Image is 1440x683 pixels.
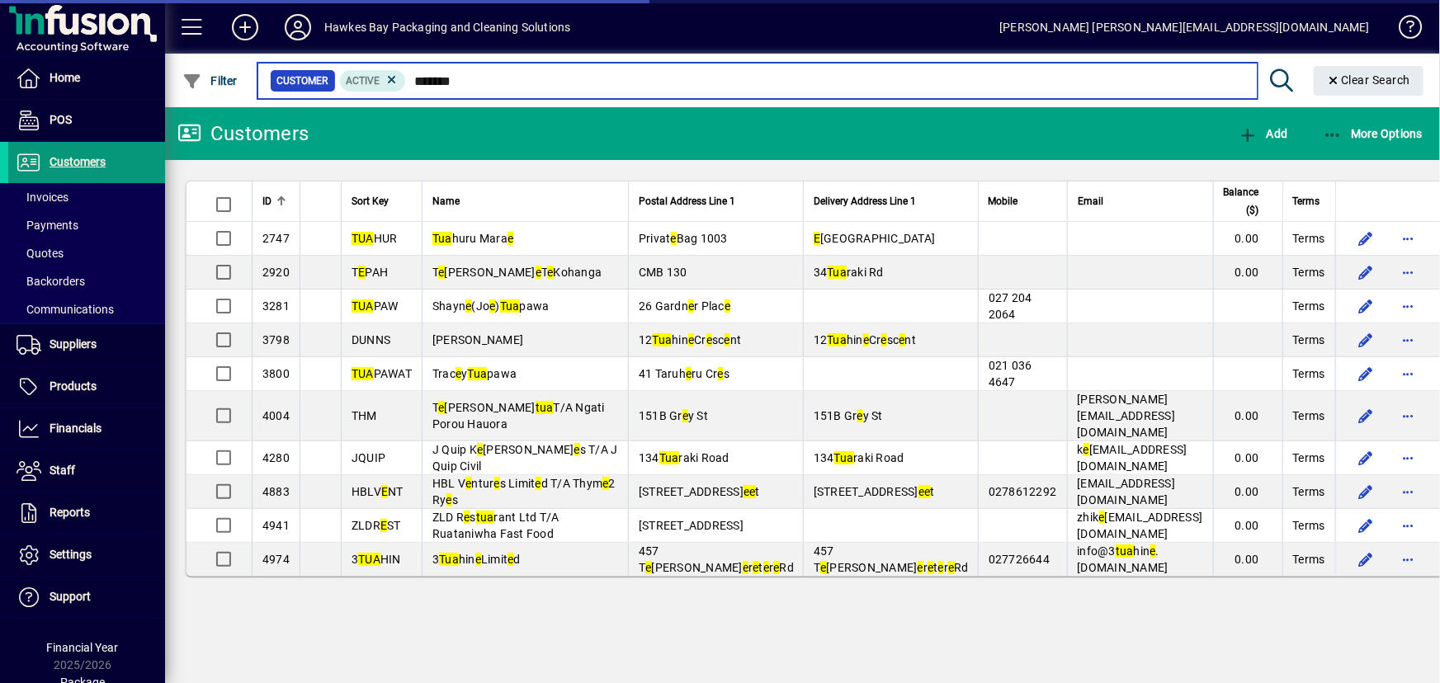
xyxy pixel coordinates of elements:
td: 0.00 [1213,441,1282,475]
em: e [438,401,444,414]
em: e [536,477,541,490]
em: e [645,561,651,574]
em: e [465,299,471,313]
em: tua [1116,544,1134,558]
div: Mobile [989,192,1057,210]
span: [EMAIL_ADDRESS][DOMAIN_NAME] [1078,477,1176,506]
em: e [489,299,495,313]
span: Terms [1293,264,1325,280]
button: Edit [1353,259,1379,285]
span: 34 raki Rd [814,266,884,279]
em: e [682,409,688,422]
span: Payments [17,219,78,232]
em: e [928,561,933,574]
span: Trac y pawa [432,367,517,380]
span: Terms [1293,450,1325,466]
td: 0.00 [1213,256,1282,290]
span: 26 Gardn r Plac [639,299,730,313]
em: Tua [659,451,679,464]
a: Backorders [8,267,165,295]
span: 3800 [262,367,290,380]
button: Edit [1353,546,1379,572]
span: 151B Gr y St [639,409,708,422]
span: [STREET_ADDRESS] t [814,485,935,498]
span: 4004 [262,409,290,422]
span: Clear Search [1327,73,1411,87]
button: Filter [178,66,242,96]
span: Terms [1293,192,1320,210]
span: 3798 [262,333,290,346]
span: ID [262,192,271,210]
span: Support [50,590,91,603]
span: DUNNS [352,333,390,346]
a: Quotes [8,239,165,267]
div: Email [1078,192,1203,210]
span: Terms [1293,365,1325,382]
em: e [857,409,863,422]
span: HUR [352,232,398,245]
span: HBL V ntur s Limit d T/A Thym 2 Ry s [432,477,616,506]
span: PAW [352,299,399,313]
button: More options [1395,512,1422,539]
span: Settings [50,548,92,561]
em: e [763,561,769,574]
a: POS [8,100,165,141]
span: 3 HIN [352,553,401,566]
em: e [494,477,500,490]
em: e [508,553,513,566]
em: e [725,299,730,313]
span: Sort Key [352,192,389,210]
em: TUA [352,232,374,245]
span: 134 raki Road [639,451,729,464]
button: More options [1395,327,1422,353]
span: Delivery Address Line 1 [814,192,916,210]
em: e [820,561,826,574]
a: Home [8,58,165,99]
span: Quotes [17,247,64,260]
span: [GEOGRAPHIC_DATA] [814,232,936,245]
span: Terms [1293,298,1325,314]
em: e [881,333,887,346]
span: 4974 [262,553,290,566]
button: More options [1395,546,1422,572]
span: 027726644 [989,553,1050,566]
span: zhik [EMAIL_ADDRESS][DOMAIN_NAME] [1078,511,1203,540]
button: Edit [1353,478,1379,505]
span: Filter [182,74,238,87]
button: Edit [1353,360,1379,387]
em: Tua [828,333,847,346]
span: 457 T [PERSON_NAME] r t r Rd [639,544,794,574]
em: e [547,266,553,279]
a: Staff [8,450,165,492]
span: Email [1078,192,1103,210]
span: huru Mara [432,232,513,245]
em: E [814,232,820,245]
div: Name [432,192,618,210]
span: More Options [1323,127,1423,140]
em: tua [476,511,494,524]
span: 3 hin Limit d [432,553,521,566]
span: Customer [277,73,328,89]
button: More Options [1319,119,1428,148]
em: e [706,333,712,346]
a: Suppliers [8,324,165,365]
span: Postal Address Line 1 [639,192,735,210]
span: 0278612292 [989,485,1057,498]
div: Customers [177,120,309,147]
span: Reports [50,506,90,519]
span: Customers [50,155,106,168]
em: e [918,485,924,498]
div: [PERSON_NAME] [PERSON_NAME][EMAIL_ADDRESS][DOMAIN_NAME] [999,14,1370,40]
a: Settings [8,535,165,576]
em: e [671,232,677,245]
a: Communications [8,295,165,323]
em: TUA [358,553,380,566]
span: Communications [17,303,114,316]
em: e [574,443,580,456]
span: Home [50,71,80,84]
button: Edit [1353,327,1379,353]
em: e [948,561,954,574]
span: T [PERSON_NAME] T/A Ngati Porou Hauora [432,401,605,431]
span: info@3 hin .[DOMAIN_NAME] [1078,544,1169,574]
span: T [PERSON_NAME] T Kohanga [432,266,602,279]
